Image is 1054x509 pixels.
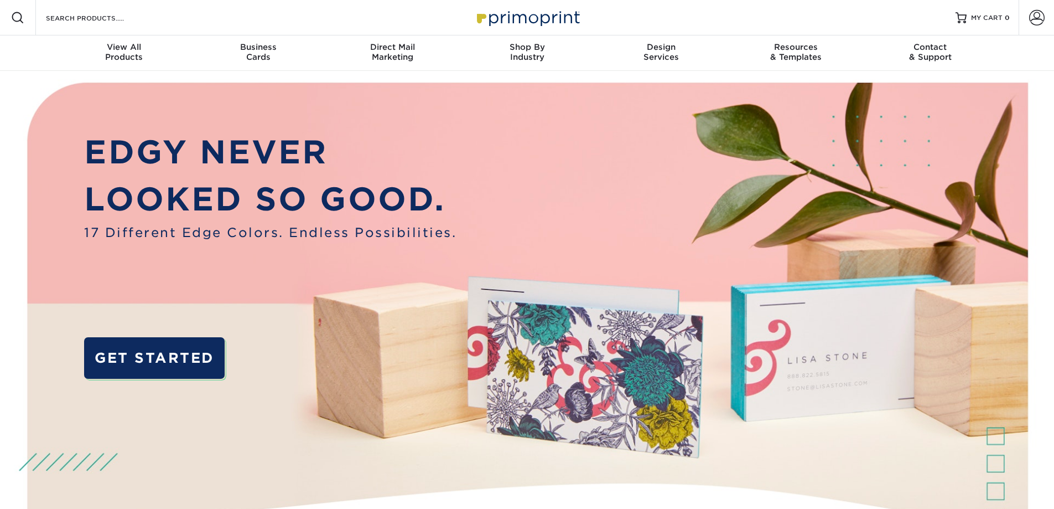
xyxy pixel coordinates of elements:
[460,35,594,71] a: Shop ByIndustry
[729,42,863,52] span: Resources
[191,42,325,52] span: Business
[460,42,594,62] div: Industry
[594,42,729,52] span: Design
[191,35,325,71] a: BusinessCards
[472,6,583,29] img: Primoprint
[863,42,998,52] span: Contact
[863,35,998,71] a: Contact& Support
[325,42,460,52] span: Direct Mail
[1005,14,1010,22] span: 0
[84,128,456,176] p: EDGY NEVER
[971,13,1003,23] span: MY CART
[84,337,224,379] a: GET STARTED
[594,35,729,71] a: DesignServices
[84,223,456,242] span: 17 Different Edge Colors. Endless Possibilities.
[325,42,460,62] div: Marketing
[57,42,191,62] div: Products
[57,35,191,71] a: View AllProducts
[57,42,191,52] span: View All
[325,35,460,71] a: Direct MailMarketing
[45,11,153,24] input: SEARCH PRODUCTS.....
[594,42,729,62] div: Services
[863,42,998,62] div: & Support
[84,176,456,223] p: LOOKED SO GOOD.
[729,42,863,62] div: & Templates
[460,42,594,52] span: Shop By
[191,42,325,62] div: Cards
[729,35,863,71] a: Resources& Templates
